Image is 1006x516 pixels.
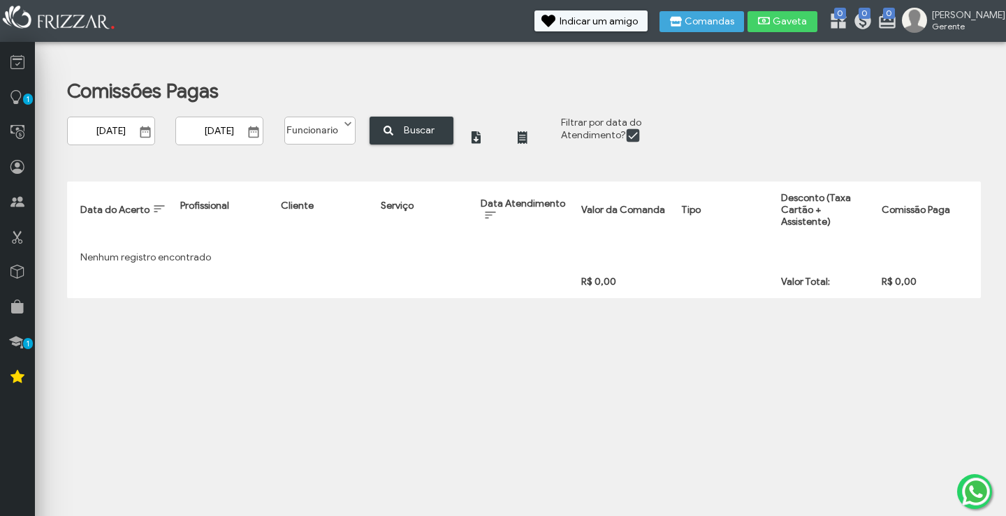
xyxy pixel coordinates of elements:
[859,8,870,19] span: 0
[561,117,641,141] label: Filtrar por data do Atendimento?
[474,188,574,244] th: Data Atendimento: activate to sort column ascending
[773,17,808,27] span: Gaveta
[23,94,33,105] span: 1
[381,200,414,212] span: Serviço
[175,117,263,145] input: Data Final
[959,475,993,508] img: whatsapp.png
[285,117,342,136] label: Funcionario
[395,119,444,141] span: Buscar
[374,188,474,244] th: Serviço
[23,338,33,349] span: 1
[574,188,674,244] th: Valor da Comanda
[73,244,975,272] td: Nenhum registro encontrado
[67,79,956,103] h1: Comissões Pagas
[73,188,173,244] th: Data do Acerto: activate to sort column ascending
[674,188,774,244] th: Tipo
[659,11,744,32] button: Comandas
[932,9,995,21] span: [PERSON_NAME]
[180,200,229,212] span: Profissional
[370,117,453,145] button: Buscar
[574,272,674,292] td: R$ 0,00
[877,11,891,34] a: 0
[244,125,263,139] button: Show Calendar
[781,192,851,228] span: Desconto (Taxa Cartão + Assistente)
[534,10,648,31] button: Indicar um amigo
[875,188,975,244] th: Comissão Paga
[67,117,155,145] input: Data Inicial
[515,117,546,148] button: ui-button
[525,121,537,142] span: ui-button
[80,204,150,216] span: Data do Acerto
[853,11,867,34] a: 0
[834,8,846,19] span: 0
[681,204,701,216] span: Tipo
[173,188,273,244] th: Profissional
[774,272,874,292] td: Valor Total:
[902,8,999,36] a: [PERSON_NAME] Gerente
[883,8,895,19] span: 0
[560,17,638,27] span: Indicar um amigo
[274,188,374,244] th: Cliente
[478,121,490,142] span: ui-button
[136,125,155,139] button: Show Calendar
[685,17,734,27] span: Comandas
[748,11,817,32] button: Gaveta
[281,200,314,212] span: Cliente
[468,117,500,148] button: ui-button
[481,198,565,209] span: Data Atendimento
[581,204,665,216] span: Valor da Comanda
[932,21,995,31] span: Gerente
[829,11,843,34] a: 0
[882,204,950,216] span: Comissão Paga
[875,272,975,292] td: R$ 0,00
[774,188,874,244] th: Desconto (Taxa Cartão + Assistente)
